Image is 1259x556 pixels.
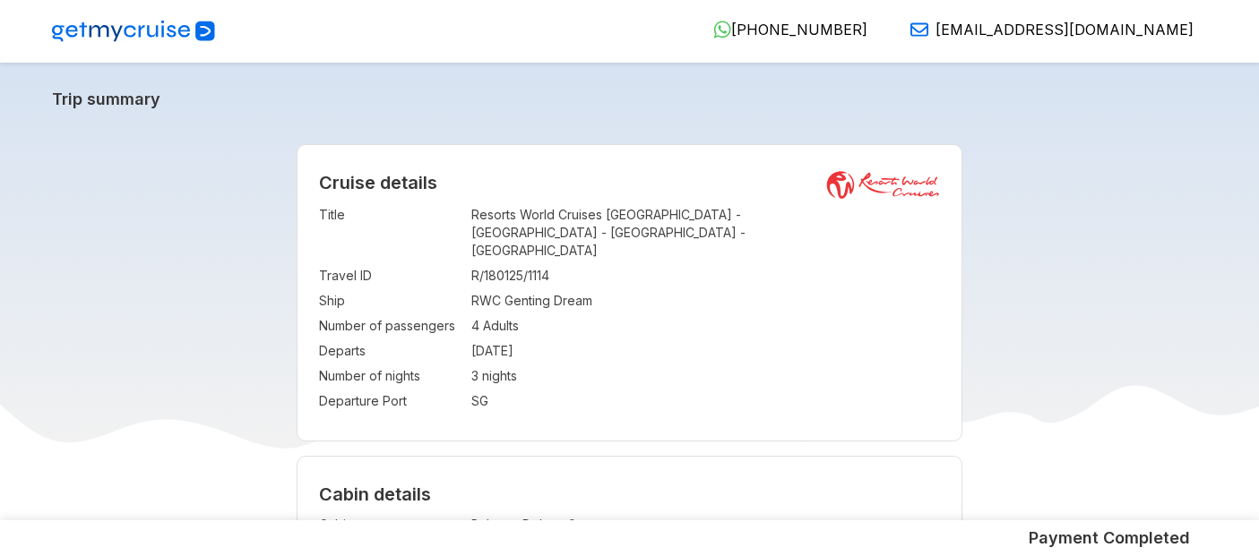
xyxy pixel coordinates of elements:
td: Number of passengers [319,313,462,338]
td: Number of nights [319,364,462,389]
img: Email [910,21,928,38]
td: : [462,512,471,537]
td: : [462,263,471,288]
td: Travel ID [319,263,462,288]
td: : [462,313,471,338]
td: Title [319,202,462,263]
a: Trip summary [52,90,1208,108]
img: WhatsApp [713,21,731,38]
td: R/180125/1114 [471,263,940,288]
a: [PHONE_NUMBER] [699,21,867,38]
td: Departure Port [319,389,462,414]
td: Departs [319,338,462,364]
td: : [462,364,471,389]
a: [EMAIL_ADDRESS][DOMAIN_NAME] [896,21,1194,38]
h4: Cabin details [319,483,940,505]
td: Resorts World Cruises [GEOGRAPHIC_DATA] - [GEOGRAPHIC_DATA] - [GEOGRAPHIC_DATA] - [GEOGRAPHIC_DATA] [471,202,940,263]
td: Balcony Deluxe Stateroom [471,512,801,537]
h5: Payment Completed [1029,527,1190,549]
td: RWC Genting Dream [471,288,940,313]
td: Ship [319,288,462,313]
span: [EMAIL_ADDRESS][DOMAIN_NAME] [936,21,1194,38]
td: : [462,288,471,313]
td: Cabin type [319,512,462,537]
td: 3 nights [471,364,940,389]
td: : [462,389,471,414]
td: : [462,338,471,364]
td: 4 Adults [471,313,940,338]
td: : [462,202,471,263]
h2: Cruise details [319,172,940,193]
td: [DATE] [471,338,940,364]
span: [PHONE_NUMBER] [731,21,867,38]
td: SG [471,389,940,414]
